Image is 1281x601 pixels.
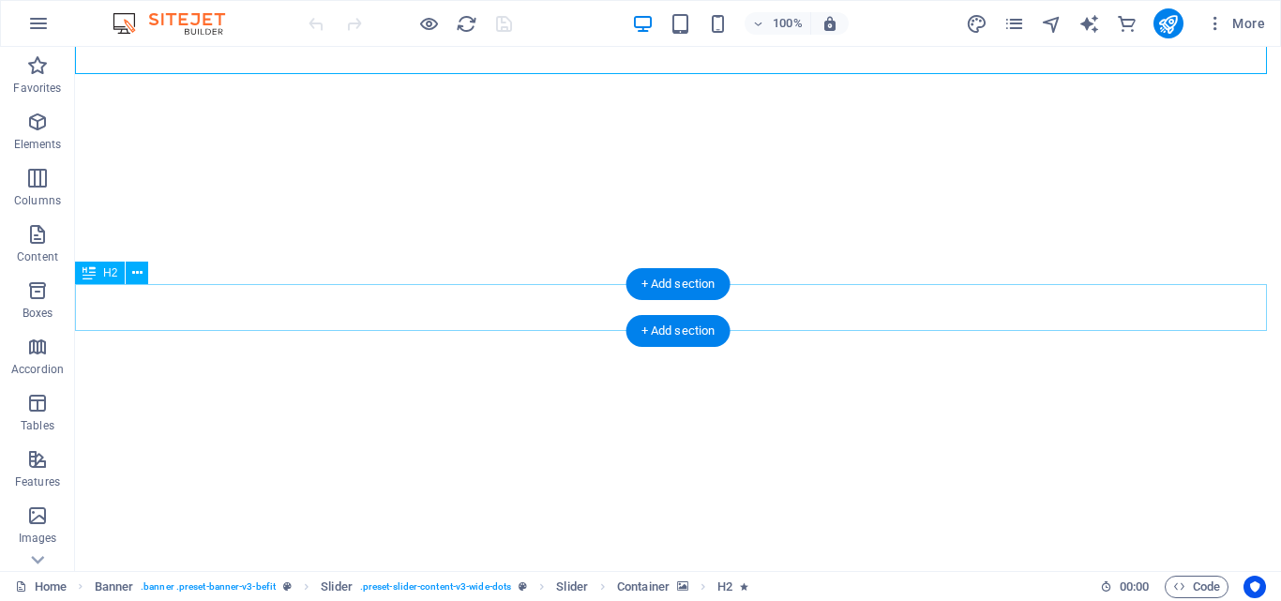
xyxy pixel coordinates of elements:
p: Content [17,249,58,264]
p: Images [19,531,57,546]
a: Click to cancel selection. Double-click to open Pages [15,576,67,598]
div: + Add section [626,268,731,300]
i: Publish [1157,13,1179,35]
div: + Add section [626,315,731,347]
span: More [1206,14,1265,33]
span: Click to select. Double-click to edit [617,576,670,598]
i: On resize automatically adjust zoom level to fit chosen device. [821,15,838,32]
button: text_generator [1078,12,1101,35]
i: This element contains a background [677,581,688,592]
span: 00 00 [1120,576,1149,598]
i: Pages (Ctrl+Alt+S) [1003,13,1025,35]
span: Click to select. Double-click to edit [717,576,732,598]
p: Features [15,474,60,489]
i: This element is a customizable preset [283,581,292,592]
button: Click here to leave preview mode and continue editing [417,12,440,35]
i: AI Writer [1078,13,1100,35]
button: Usercentrics [1243,576,1266,598]
i: Reload page [456,13,477,35]
button: More [1198,8,1273,38]
p: Favorites [13,81,61,96]
button: commerce [1116,12,1138,35]
h6: Session time [1100,576,1150,598]
span: H2 [103,267,117,278]
span: Click to select. Double-click to edit [321,576,353,598]
p: Accordion [11,362,64,377]
p: Elements [14,137,62,152]
p: Tables [21,418,54,433]
i: Design (Ctrl+Alt+Y) [966,13,987,35]
span: . preset-slider-content-v3-wide-dots [360,576,511,598]
h6: 100% [773,12,803,35]
span: Click to select. Double-click to edit [95,576,134,598]
button: navigator [1041,12,1063,35]
i: This element is a customizable preset [519,581,527,592]
nav: breadcrumb [95,576,749,598]
button: 100% [745,12,811,35]
i: Element contains an animation [740,581,748,592]
span: : [1133,579,1136,593]
img: Editor Logo [108,12,249,35]
i: Navigator [1041,13,1062,35]
span: Code [1173,576,1220,598]
button: Code [1165,576,1228,598]
button: pages [1003,12,1026,35]
span: Click to select. Double-click to edit [556,576,588,598]
p: Boxes [23,306,53,321]
button: reload [455,12,477,35]
span: . banner .preset-banner-v3-befit [141,576,276,598]
i: Commerce [1116,13,1138,35]
p: Columns [14,193,61,208]
button: publish [1153,8,1183,38]
button: design [966,12,988,35]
